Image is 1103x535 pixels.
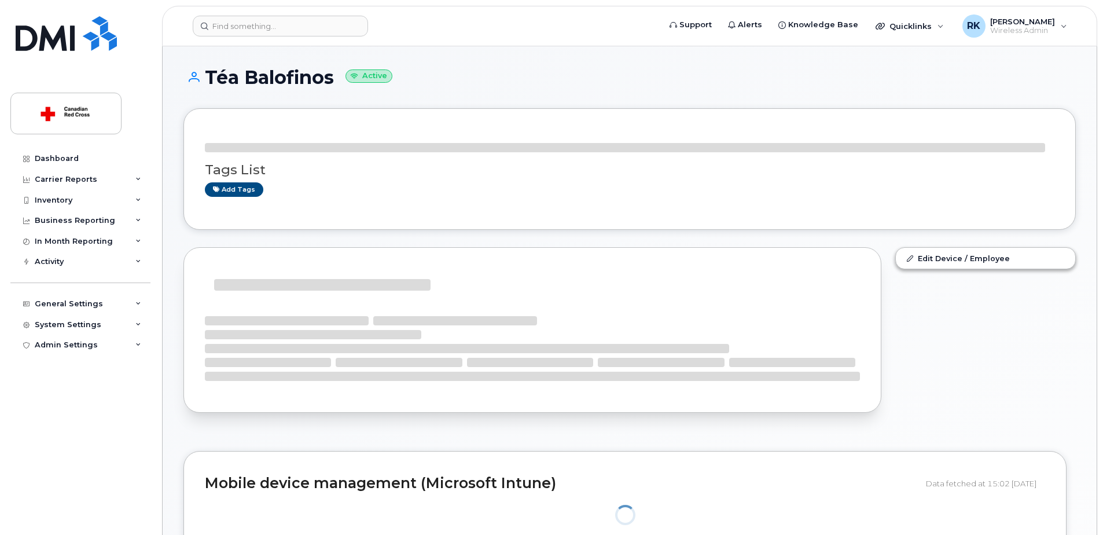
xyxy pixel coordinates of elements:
small: Active [345,69,392,83]
h1: Téa Balofinos [183,67,1076,87]
a: Edit Device / Employee [896,248,1075,269]
div: Data fetched at 15:02 [DATE] [926,472,1045,494]
a: Add tags [205,182,263,197]
h3: Tags List [205,163,1054,177]
h2: Mobile device management (Microsoft Intune) [205,475,917,492]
